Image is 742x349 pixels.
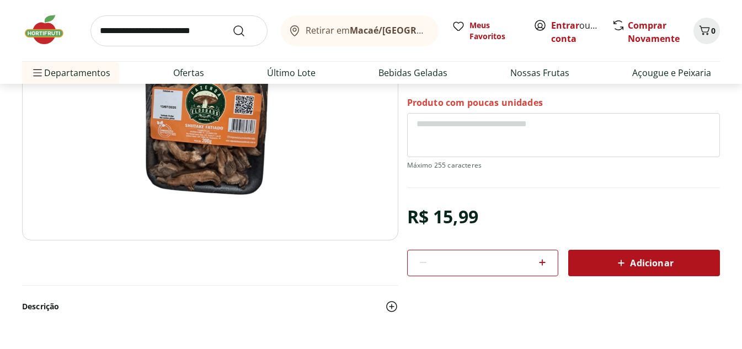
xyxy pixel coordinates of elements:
[306,25,428,35] span: Retirar em
[407,201,478,232] div: R$ 15,99
[22,294,398,319] button: Descrição
[711,25,716,36] span: 0
[551,19,612,45] a: Criar conta
[568,250,720,276] button: Adicionar
[31,60,110,86] span: Departamentos
[173,66,204,79] a: Ofertas
[693,18,720,44] button: Carrinho
[267,66,316,79] a: Último Lote
[469,20,520,42] span: Meus Favoritos
[350,24,473,36] b: Macaé/[GEOGRAPHIC_DATA]
[551,19,579,31] a: Entrar
[31,60,44,86] button: Menu
[551,19,600,45] span: ou
[281,15,439,46] button: Retirar emMacaé/[GEOGRAPHIC_DATA]
[378,66,447,79] a: Bebidas Geladas
[628,19,680,45] a: Comprar Novamente
[632,66,711,79] a: Açougue e Peixaria
[232,24,259,37] button: Submit Search
[615,256,673,270] span: Adicionar
[510,66,569,79] a: Nossas Frutas
[90,15,268,46] input: search
[407,96,543,109] p: Produto com poucas unidades
[22,13,77,46] img: Hortifruti
[452,20,520,42] a: Meus Favoritos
